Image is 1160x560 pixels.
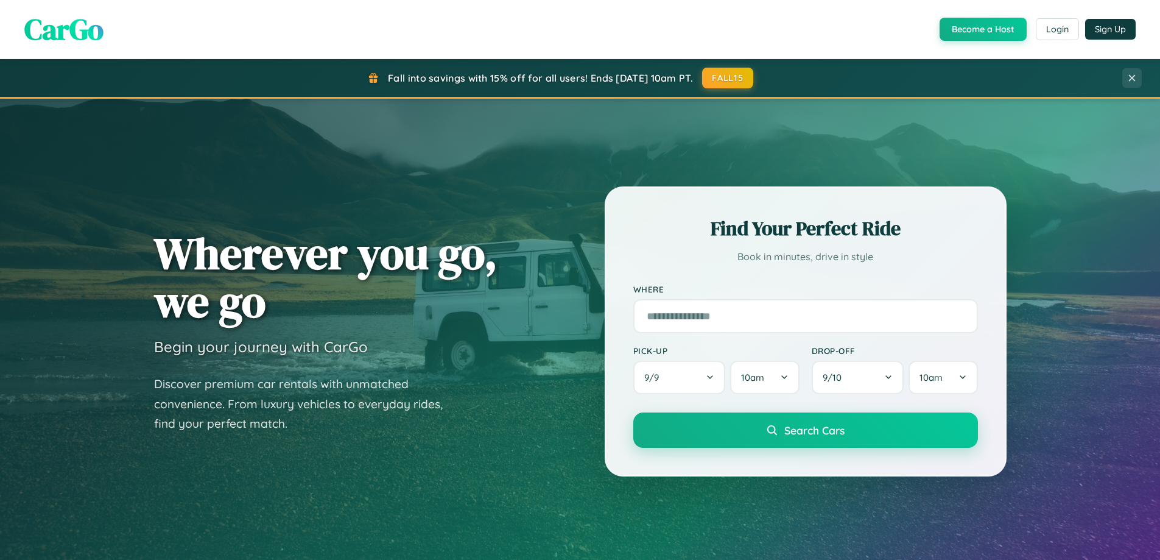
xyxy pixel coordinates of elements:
[702,68,753,88] button: FALL15
[812,361,904,394] button: 9/10
[940,18,1027,41] button: Become a Host
[633,346,800,356] label: Pick-up
[633,361,726,394] button: 9/9
[24,9,104,49] span: CarGo
[154,374,459,434] p: Discover premium car rentals with unmatched convenience. From luxury vehicles to everyday rides, ...
[1085,19,1136,40] button: Sign Up
[154,338,368,356] h3: Begin your journey with CarGo
[1036,18,1079,40] button: Login
[741,372,764,383] span: 10am
[633,248,978,266] p: Book in minutes, drive in style
[388,72,693,84] span: Fall into savings with 15% off for all users! Ends [DATE] 10am PT.
[812,346,978,356] label: Drop-off
[633,284,978,294] label: Where
[730,361,799,394] button: 10am
[633,413,978,448] button: Search Cars
[909,361,977,394] button: 10am
[919,372,943,383] span: 10am
[154,229,497,325] h1: Wherever you go, we go
[823,372,848,383] span: 9 / 10
[644,372,665,383] span: 9 / 9
[784,424,845,437] span: Search Cars
[633,215,978,242] h2: Find Your Perfect Ride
